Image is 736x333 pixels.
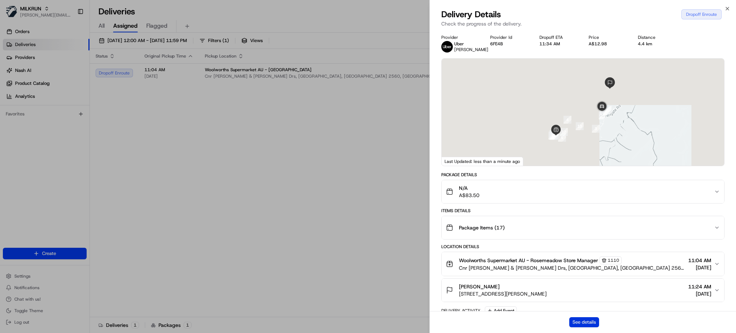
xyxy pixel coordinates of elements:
[558,134,566,142] div: 5
[490,41,503,47] button: 6FE4B
[51,122,87,127] a: Powered byPylon
[560,128,568,136] div: 12
[688,264,711,271] span: [DATE]
[688,290,711,297] span: [DATE]
[24,76,91,82] div: We're available if you need us!
[603,106,611,114] div: 2
[122,71,131,79] button: Start new chat
[441,208,724,214] div: Items Details
[549,132,557,140] div: 11
[548,132,556,140] div: 6
[551,132,558,140] div: 8
[441,20,724,27] p: Check the progress of the delivery.
[459,192,479,199] span: A$83.50
[688,257,711,264] span: 11:04 AM
[442,216,724,239] button: Package Items (17)
[442,252,724,276] button: Woolworths Supermarket AU - Rosemeadow Store Manager1110Cnr [PERSON_NAME] & [PERSON_NAME] Drs, [G...
[7,7,22,22] img: Nash
[14,104,55,111] span: Knowledge Base
[61,105,66,111] div: 💻
[442,279,724,302] button: [PERSON_NAME][STREET_ADDRESS][PERSON_NAME]11:24 AM[DATE]
[459,257,598,264] span: Woolworths Supermarket AU - Rosemeadow Store Manager
[459,290,547,297] span: [STREET_ADDRESS][PERSON_NAME]
[576,122,584,130] div: 13
[589,41,626,47] div: A$12.98
[589,35,626,40] div: Price
[539,41,577,47] div: 11:34 AM
[442,180,724,203] button: N/AA$83.50
[441,9,501,20] span: Delivery Details
[7,69,20,82] img: 1736555255976-a54dd68f-1ca7-489b-9aae-adbdc363a1c4
[459,264,685,272] span: Cnr [PERSON_NAME] & [PERSON_NAME] Drs, [GEOGRAPHIC_DATA], [GEOGRAPHIC_DATA] 2560, [GEOGRAPHIC_DATA]
[441,308,480,314] div: Delivery Activity
[72,122,87,127] span: Pylon
[7,29,131,40] p: Welcome 👋
[599,111,607,119] div: 14
[24,69,118,76] div: Start new chat
[608,257,619,263] span: 1110
[441,172,724,178] div: Package Details
[459,224,505,231] span: Package Items ( 17 )
[549,130,557,138] div: 10
[68,104,115,111] span: API Documentation
[490,35,528,40] div: Provider Id
[688,283,711,290] span: 11:24 AM
[441,244,724,250] div: Location Details
[442,157,523,166] div: Last Updated: less than a minute ago
[563,116,571,124] div: 4
[604,106,612,114] div: 1
[638,41,676,47] div: 4.4 km
[441,41,453,53] img: uber-new-logo.jpeg
[454,41,464,47] span: Uber
[454,47,488,53] span: [PERSON_NAME]
[441,35,479,40] div: Provider
[19,46,119,54] input: Clear
[592,125,600,133] div: 3
[58,101,118,114] a: 💻API Documentation
[459,283,500,290] span: [PERSON_NAME]
[539,35,577,40] div: Dropoff ETA
[569,317,599,327] button: See details
[7,105,13,111] div: 📗
[4,101,58,114] a: 📗Knowledge Base
[459,184,479,192] span: N/A
[638,35,676,40] div: Distance
[485,306,517,315] button: Add Event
